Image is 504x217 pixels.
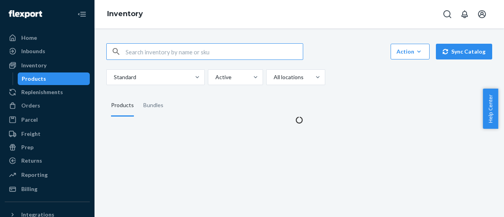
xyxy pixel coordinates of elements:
a: Prep [5,141,90,154]
button: Action [391,44,430,59]
div: Reporting [21,171,48,179]
a: Home [5,32,90,44]
button: Open Search Box [439,6,455,22]
a: Reporting [5,169,90,181]
input: Standard [113,73,114,81]
div: Freight [21,130,41,138]
div: Billing [21,185,37,193]
button: Open notifications [457,6,472,22]
div: Orders [21,102,40,109]
div: Products [22,75,46,83]
input: All locations [273,73,274,81]
a: Billing [5,183,90,195]
div: Prep [21,143,33,151]
div: Parcel [21,116,38,124]
img: Flexport logo [9,10,42,18]
a: Orders [5,99,90,112]
button: Help Center [483,89,498,129]
button: Close Navigation [74,6,90,22]
div: Replenishments [21,88,63,96]
a: Returns [5,154,90,167]
div: Action [397,48,424,56]
div: Inbounds [21,47,45,55]
div: Returns [21,157,42,165]
div: Inventory [21,61,46,69]
ol: breadcrumbs [101,3,149,26]
a: Inbounds [5,45,90,57]
a: Replenishments [5,86,90,98]
a: Products [18,72,90,85]
div: Home [21,34,37,42]
a: Inventory [5,59,90,72]
a: Freight [5,128,90,140]
div: Bundles [143,95,163,117]
div: Products [111,95,134,117]
button: Sync Catalog [436,44,492,59]
input: Search inventory by name or sku [126,44,303,59]
button: Open account menu [474,6,490,22]
a: Parcel [5,113,90,126]
a: Inventory [107,9,143,18]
